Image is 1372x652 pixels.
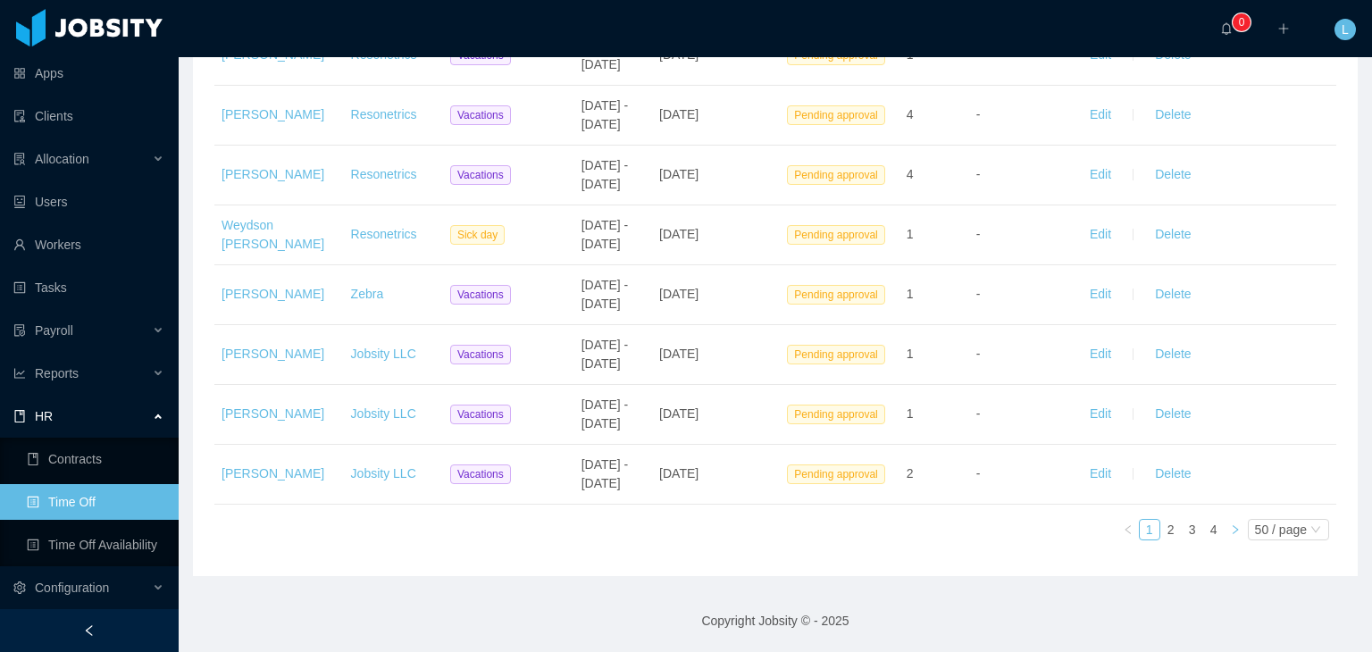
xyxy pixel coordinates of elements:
span: [DATE] - [DATE] [581,397,629,430]
a: 1 [1140,520,1159,539]
i: icon: bell [1220,22,1233,35]
span: Pending approval [787,405,884,424]
div: 50 / page [1255,520,1307,539]
i: icon: plus [1277,22,1290,35]
button: Edit [1075,460,1125,489]
span: - [976,167,981,181]
li: 4 [1203,519,1225,540]
a: icon: profileTime Off Availability [27,527,164,563]
a: [PERSON_NAME] [222,287,324,301]
span: [DATE] [659,406,699,421]
span: 1 [907,347,914,361]
i: icon: solution [13,153,26,165]
span: Vacations [450,165,511,185]
i: icon: left [1123,524,1134,535]
span: Payroll [35,323,73,338]
a: [PERSON_NAME] [222,347,324,361]
span: [DATE] - [DATE] [581,158,629,191]
i: icon: setting [13,581,26,594]
span: - [976,466,981,481]
span: 4 [907,167,914,181]
span: 1 [907,406,914,421]
a: Resonetrics [351,227,417,241]
span: Vacations [450,345,511,364]
a: 3 [1183,520,1202,539]
i: icon: right [1230,524,1241,535]
button: Edit [1075,280,1125,309]
button: Delete [1141,101,1205,130]
span: Vacations [450,405,511,424]
span: [DATE] - [DATE] [581,278,629,311]
a: 2 [1161,520,1181,539]
span: 4 [907,107,914,121]
span: - [976,227,981,241]
span: Pending approval [787,464,884,484]
span: [DATE] - [DATE] [581,338,629,371]
a: icon: profileTime Off [27,484,164,520]
a: icon: bookContracts [27,441,164,477]
span: [DATE] [659,167,699,181]
span: Vacations [450,105,511,125]
i: icon: book [13,410,26,422]
span: - [976,107,981,121]
span: Allocation [35,152,89,166]
button: Delete [1141,340,1205,369]
li: 3 [1182,519,1203,540]
span: Vacations [450,285,511,305]
span: Pending approval [787,285,884,305]
span: [DATE] [659,347,699,361]
span: - [976,406,981,421]
button: Delete [1141,221,1205,249]
i: icon: down [1310,524,1321,537]
a: icon: appstoreApps [13,55,164,91]
span: - [976,287,981,301]
li: Previous Page [1117,519,1139,540]
span: Pending approval [787,165,884,185]
button: Edit [1075,340,1125,369]
button: Edit [1075,101,1125,130]
button: Delete [1141,280,1205,309]
button: Delete [1141,161,1205,189]
footer: Copyright Jobsity © - 2025 [179,590,1372,652]
a: Resonetrics [351,107,417,121]
span: [DATE] [659,107,699,121]
span: Pending approval [787,105,884,125]
a: [PERSON_NAME] [222,107,324,121]
a: icon: robotUsers [13,184,164,220]
button: Edit [1075,161,1125,189]
span: [DATE] - [DATE] [581,98,629,131]
span: [DATE] [659,227,699,241]
span: Pending approval [787,225,884,245]
a: icon: profileTasks [13,270,164,305]
span: Pending approval [787,345,884,364]
i: icon: file-protect [13,324,26,337]
a: [PERSON_NAME] [222,406,324,421]
button: Edit [1075,400,1125,429]
li: 2 [1160,519,1182,540]
span: - [976,347,981,361]
span: [DATE] - [DATE] [581,38,629,71]
span: Sick day [450,225,505,245]
span: [DATE] [659,466,699,481]
span: HR [35,409,53,423]
a: icon: auditClients [13,98,164,134]
button: Edit [1075,221,1125,249]
a: [PERSON_NAME] [222,167,324,181]
a: Zebra [351,287,384,301]
a: Resonetrics [351,167,417,181]
li: 1 [1139,519,1160,540]
span: [DATE] [659,287,699,301]
i: icon: line-chart [13,367,26,380]
a: 4 [1204,520,1224,539]
span: 1 [907,227,914,241]
span: Configuration [35,581,109,595]
a: Jobsity LLC [351,466,416,481]
a: icon: userWorkers [13,227,164,263]
span: Reports [35,366,79,380]
span: 1 [907,287,914,301]
span: 2 [907,466,914,481]
span: Vacations [450,464,511,484]
sup: 0 [1233,13,1251,31]
li: Next Page [1225,519,1246,540]
span: [DATE] - [DATE] [581,457,629,490]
